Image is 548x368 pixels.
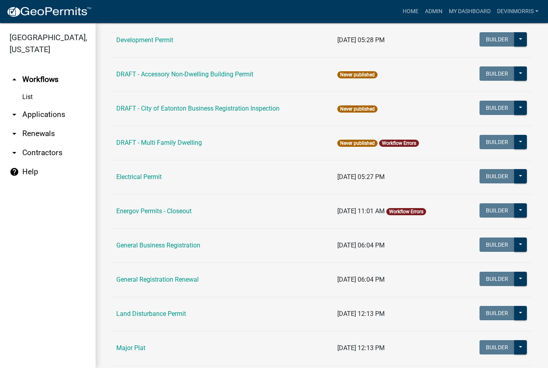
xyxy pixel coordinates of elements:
[494,4,542,19] a: Devinmorris
[382,140,416,146] a: Workflow Errors
[479,238,515,252] button: Builder
[337,207,385,215] span: [DATE] 11:01 AM
[337,344,385,352] span: [DATE] 12:13 PM
[479,306,515,320] button: Builder
[116,241,200,249] a: General Business Registration
[116,207,192,215] a: Energov Permits - Closeout
[422,4,446,19] a: Admin
[479,203,515,218] button: Builder
[446,4,494,19] a: My Dashboard
[479,32,515,47] button: Builder
[116,276,199,283] a: General Registration Renewal
[116,36,173,44] a: Development Permit
[10,167,19,177] i: help
[337,310,385,317] span: [DATE] 12:13 PM
[116,173,162,181] a: Electrical Permit
[399,4,422,19] a: Home
[479,169,515,183] button: Builder
[337,140,378,147] span: Never published
[337,276,385,283] span: [DATE] 06:04 PM
[116,105,280,112] a: DRAFT - City of Eatonton Business Registration Inspection
[10,75,19,84] i: arrow_drop_up
[337,71,378,78] span: Never published
[337,36,385,44] span: [DATE] 05:28 PM
[337,173,385,181] span: [DATE] 05:27 PM
[479,101,515,115] button: Builder
[116,139,202,146] a: DRAFT - Multi Family Dwelling
[337,105,378,113] span: Never published
[10,110,19,119] i: arrow_drop_down
[479,272,515,286] button: Builder
[116,70,253,78] a: DRAFT - Accessory Non-Dwelling Building Permit
[10,129,19,138] i: arrow_drop_down
[116,344,145,352] a: Major Plat
[10,148,19,158] i: arrow_drop_down
[479,340,515,354] button: Builder
[479,66,515,81] button: Builder
[389,209,423,214] a: Workflow Errors
[337,241,385,249] span: [DATE] 06:04 PM
[116,310,186,317] a: Land Disturbance Permit
[479,135,515,149] button: Builder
